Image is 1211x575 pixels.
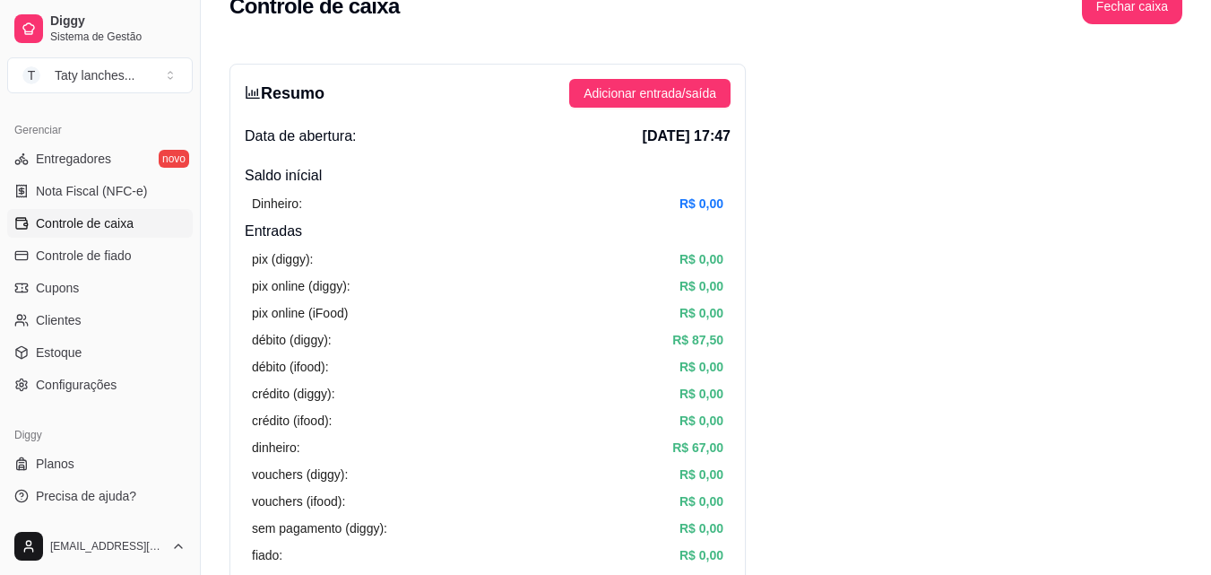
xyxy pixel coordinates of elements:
span: Nota Fiscal (NFC-e) [36,182,147,200]
a: Cupons [7,274,193,302]
button: [EMAIL_ADDRESS][DOMAIN_NAME] [7,525,193,568]
span: Estoque [36,344,82,362]
a: Nota Fiscal (NFC-e) [7,177,193,205]
span: Diggy [50,13,186,30]
article: crédito (ifood): [252,411,332,431]
article: pix online (iFood) [252,303,348,323]
a: Entregadoresnovo [7,144,193,173]
article: R$ 0,00 [679,411,723,431]
article: crédito (diggy): [252,384,335,404]
article: fiado: [252,545,282,565]
h4: Entradas [245,221,731,242]
span: Clientes [36,311,82,329]
article: vouchers (ifood): [252,492,345,511]
article: R$ 0,00 [679,194,723,213]
span: Precisa de ajuda? [36,487,136,505]
span: [EMAIL_ADDRESS][DOMAIN_NAME] [50,539,164,553]
article: R$ 87,50 [672,330,723,350]
span: Cupons [36,279,79,297]
div: Diggy [7,421,193,449]
article: Dinheiro: [252,194,302,213]
article: pix (diggy): [252,249,313,269]
span: bar-chart [245,84,261,100]
article: R$ 0,00 [679,545,723,565]
article: R$ 0,00 [679,384,723,404]
a: Estoque [7,338,193,367]
a: Clientes [7,306,193,335]
article: sem pagamento (diggy): [252,518,387,538]
article: R$ 0,00 [679,276,723,296]
a: Configurações [7,370,193,399]
button: Adicionar entrada/saída [569,79,731,108]
article: R$ 0,00 [679,518,723,538]
article: débito (diggy): [252,330,332,350]
span: T [22,66,40,84]
h4: Saldo inícial [245,165,731,187]
article: R$ 67,00 [672,438,723,457]
a: Planos [7,449,193,478]
div: Taty lanches ... [55,66,135,84]
article: vouchers (diggy): [252,465,348,484]
span: Adicionar entrada/saída [584,83,716,103]
span: Controle de fiado [36,247,132,265]
article: pix online (diggy): [252,276,350,296]
article: R$ 0,00 [679,465,723,484]
a: Precisa de ajuda? [7,482,193,510]
article: R$ 0,00 [679,492,723,511]
article: dinheiro: [252,438,300,457]
span: Planos [36,455,74,473]
div: Gerenciar [7,116,193,144]
a: DiggySistema de Gestão [7,7,193,50]
span: Configurações [36,376,117,394]
span: [DATE] 17:47 [643,126,731,147]
article: R$ 0,00 [679,357,723,377]
article: R$ 0,00 [679,249,723,269]
span: Data de abertura: [245,126,357,147]
article: R$ 0,00 [679,303,723,323]
h3: Resumo [245,81,324,106]
a: Controle de fiado [7,241,193,270]
a: Controle de caixa [7,209,193,238]
button: Select a team [7,57,193,93]
span: Sistema de Gestão [50,30,186,44]
article: débito (ifood): [252,357,329,377]
span: Controle de caixa [36,214,134,232]
span: Entregadores [36,150,111,168]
